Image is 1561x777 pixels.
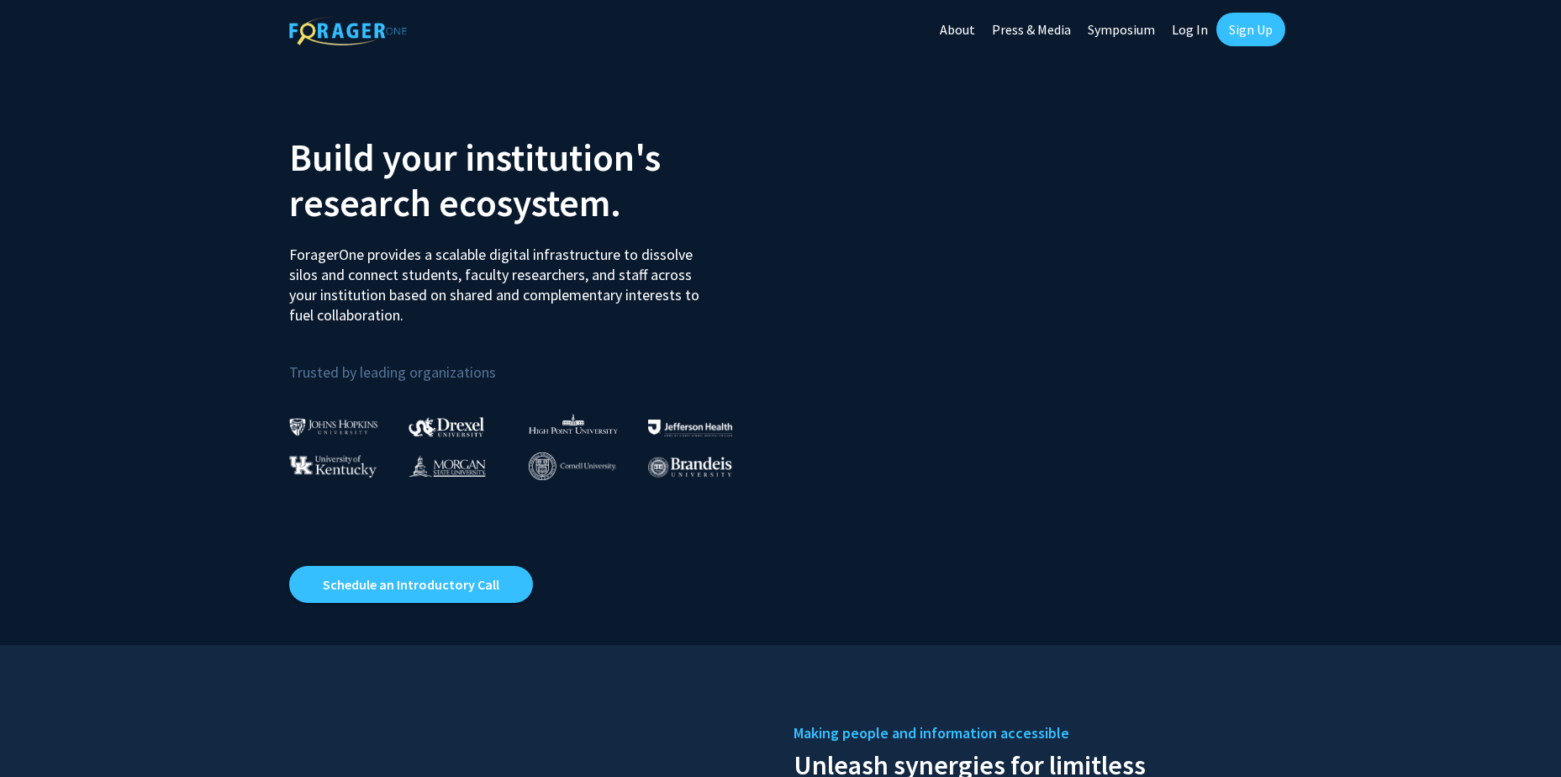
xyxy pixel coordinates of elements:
[289,339,768,385] p: Trusted by leading organizations
[409,417,484,436] img: Drexel University
[289,232,711,325] p: ForagerOne provides a scalable digital infrastructure to dissolve silos and connect students, fac...
[289,418,378,436] img: Johns Hopkins University
[1216,13,1285,46] a: Sign Up
[794,721,1273,746] h5: Making people and information accessible
[289,135,768,225] h2: Build your institution's research ecosystem.
[529,414,618,434] img: High Point University
[529,452,616,480] img: Cornell University
[648,457,732,478] img: Brandeis University
[289,16,407,45] img: ForagerOne Logo
[289,455,377,478] img: University of Kentucky
[289,566,533,603] a: Opens in a new tab
[648,420,732,436] img: Thomas Jefferson University
[409,455,486,477] img: Morgan State University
